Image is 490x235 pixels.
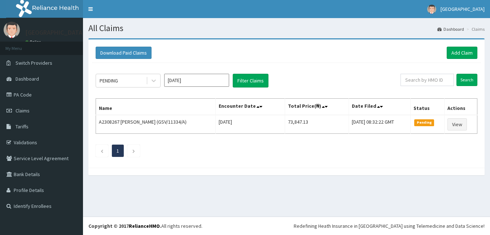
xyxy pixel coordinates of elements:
[349,115,411,134] td: [DATE] 08:32:22 GMT
[216,99,285,115] th: Encounter Date
[164,74,229,87] input: Select Month and Year
[100,148,104,154] a: Previous page
[16,123,29,130] span: Tariffs
[456,74,477,86] input: Search
[25,29,85,36] p: [GEOGRAPHIC_DATA]
[96,115,216,134] td: A2308267 [PERSON_NAME] (GSV/11334/A)
[437,26,464,32] a: Dashboard
[16,76,39,82] span: Dashboard
[285,99,349,115] th: Total Price(₦)
[294,222,485,230] div: Redefining Heath Insurance in [GEOGRAPHIC_DATA] using Telemedicine and Data Science!
[96,99,216,115] th: Name
[100,77,118,84] div: PENDING
[411,99,445,115] th: Status
[25,39,43,44] a: Online
[88,223,161,229] strong: Copyright © 2017 .
[285,115,349,134] td: 73,847.13
[16,60,52,66] span: Switch Providers
[349,99,411,115] th: Date Filed
[427,5,436,14] img: User Image
[465,26,485,32] li: Claims
[132,148,135,154] a: Next page
[447,47,477,59] a: Add Claim
[401,74,454,86] input: Search by HMO ID
[96,47,152,59] button: Download Paid Claims
[4,22,20,38] img: User Image
[117,148,119,154] a: Page 1 is your current page
[414,119,434,126] span: Pending
[216,115,285,134] td: [DATE]
[83,217,490,235] footer: All rights reserved.
[16,107,30,114] span: Claims
[129,223,160,229] a: RelianceHMO
[441,6,485,12] span: [GEOGRAPHIC_DATA]
[447,118,467,131] a: View
[88,23,485,33] h1: All Claims
[233,74,268,87] button: Filter Claims
[445,99,477,115] th: Actions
